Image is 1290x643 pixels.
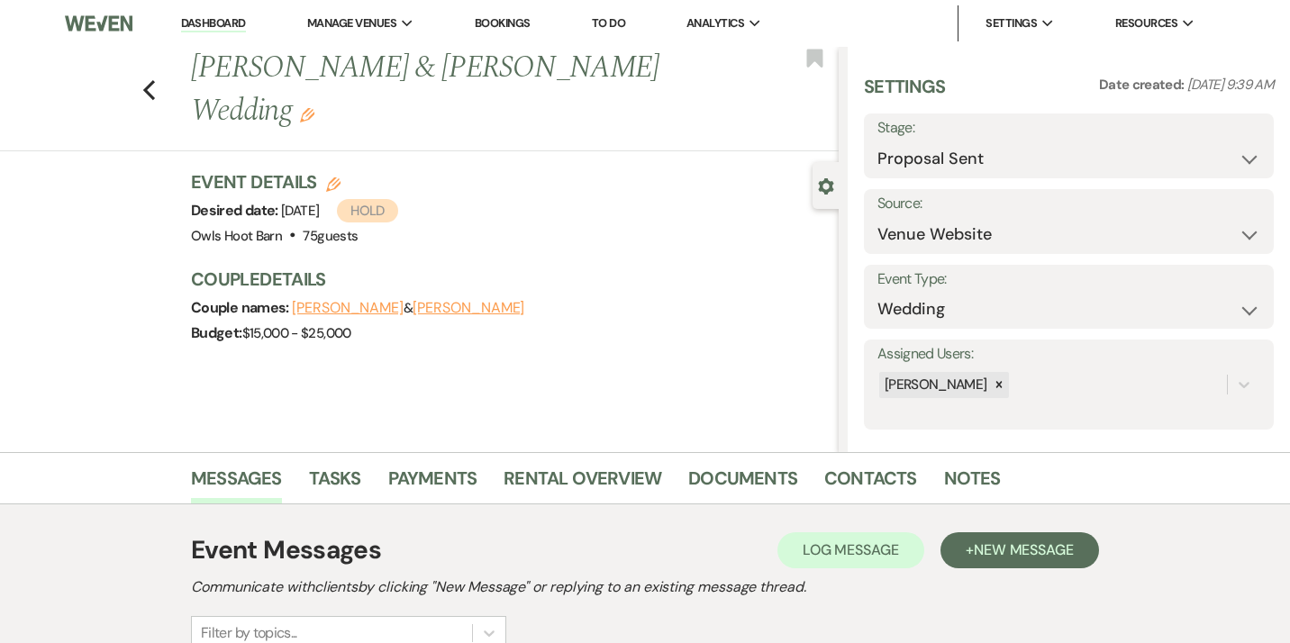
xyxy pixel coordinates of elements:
[191,298,292,317] span: Couple names:
[877,191,1260,217] label: Source:
[777,532,924,568] button: Log Message
[818,177,834,194] button: Close lead details
[337,199,397,222] span: Hold
[688,464,797,503] a: Documents
[877,115,1260,141] label: Stage:
[879,372,990,398] div: [PERSON_NAME]
[1099,76,1187,94] span: Date created:
[475,15,531,31] a: Bookings
[191,267,821,292] h3: Couple Details
[1115,14,1177,32] span: Resources
[292,301,404,315] button: [PERSON_NAME]
[803,540,899,559] span: Log Message
[1187,76,1274,94] span: [DATE] 9:39 AM
[191,169,398,195] h3: Event Details
[191,531,381,569] h1: Event Messages
[191,323,242,342] span: Budget:
[940,532,1099,568] button: +New Message
[191,464,282,503] a: Messages
[944,464,1001,503] a: Notes
[307,14,396,32] span: Manage Venues
[309,464,361,503] a: Tasks
[300,106,314,122] button: Edit
[864,74,946,113] h3: Settings
[986,14,1037,32] span: Settings
[877,267,1260,293] label: Event Type:
[181,15,246,32] a: Dashboard
[191,201,281,220] span: Desired date:
[824,464,917,503] a: Contacts
[303,227,358,245] span: 75 guests
[388,464,477,503] a: Payments
[592,15,625,31] a: To Do
[974,540,1074,559] span: New Message
[292,299,524,317] span: &
[191,227,282,245] span: Owls Hoot Barn
[191,47,702,132] h1: [PERSON_NAME] & [PERSON_NAME] Wedding
[65,5,132,42] img: Weven Logo
[413,301,524,315] button: [PERSON_NAME]
[877,341,1260,367] label: Assigned Users:
[191,576,1099,598] h2: Communicate with clients by clicking "New Message" or replying to an existing message thread.
[242,324,351,342] span: $15,000 - $25,000
[504,464,661,503] a: Rental Overview
[686,14,744,32] span: Analytics
[281,202,398,220] span: [DATE]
